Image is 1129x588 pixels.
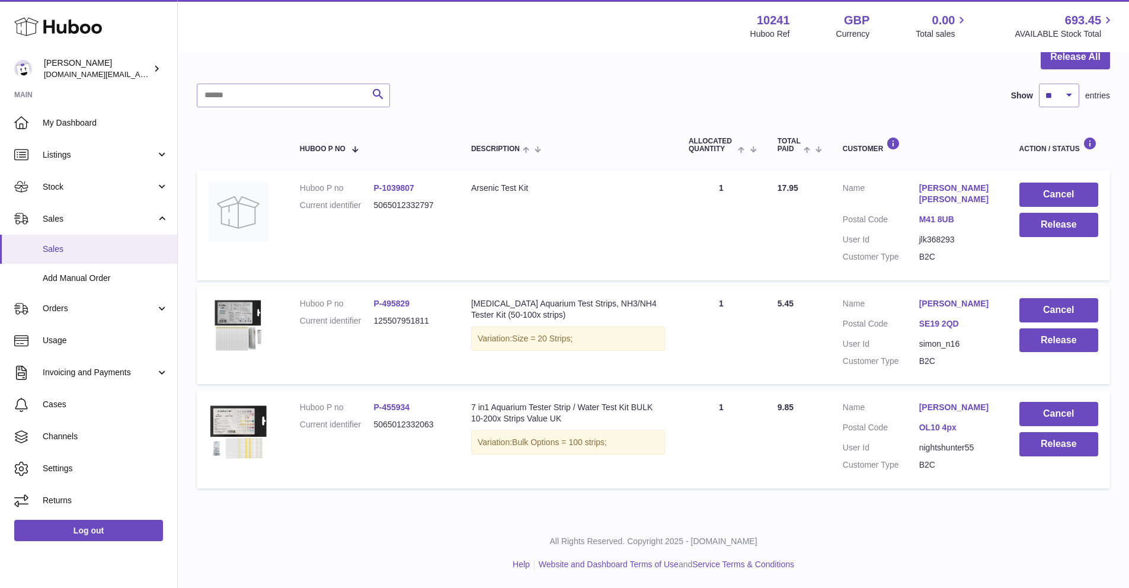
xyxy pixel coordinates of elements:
[300,419,374,430] dt: Current identifier
[843,459,919,471] dt: Customer Type
[843,214,919,228] dt: Postal Code
[1019,183,1098,207] button: Cancel
[471,430,665,455] div: Variation:
[44,57,151,80] div: [PERSON_NAME]
[1019,328,1098,353] button: Release
[1019,213,1098,237] button: Release
[843,338,919,350] dt: User Id
[1019,402,1098,426] button: Cancel
[513,560,530,569] a: Help
[916,12,968,40] a: 0.00 Total sales
[535,559,794,570] li: and
[512,334,573,343] span: Size = 20 Strips;
[843,442,919,453] dt: User Id
[209,402,268,464] img: $_57.JPG
[43,399,168,410] span: Cases
[43,117,168,129] span: My Dashboard
[373,200,447,211] dd: 5065012332797
[43,335,168,346] span: Usage
[187,536,1120,547] p: All Rights Reserved. Copyright 2025 - [DOMAIN_NAME]
[919,459,996,471] dd: B2C
[677,286,766,385] td: 1
[373,183,414,193] a: P-1039807
[471,183,665,194] div: Arsenic Test Kit
[300,200,374,211] dt: Current identifier
[1019,137,1098,153] div: Action / Status
[43,367,156,378] span: Invoicing and Payments
[844,12,869,28] strong: GBP
[539,560,679,569] a: Website and Dashboard Terms of Use
[471,327,665,351] div: Variation:
[919,318,996,330] a: SE19 2QD
[836,28,870,40] div: Currency
[919,214,996,225] a: M41 8UB
[300,145,346,153] span: Huboo P no
[1011,90,1033,101] label: Show
[43,463,168,474] span: Settings
[843,402,919,416] dt: Name
[373,402,410,412] a: P-455934
[843,137,996,153] div: Customer
[209,183,268,242] img: no-photo.jpg
[512,437,607,447] span: Bulk Options = 100 strips;
[843,251,919,263] dt: Customer Type
[692,560,794,569] a: Service Terms & Conditions
[919,442,996,453] dd: nightshunter55
[373,419,447,430] dd: 5065012332063
[778,299,794,308] span: 5.45
[919,356,996,367] dd: B2C
[43,431,168,442] span: Channels
[209,298,268,357] img: $_57.JPG
[1041,45,1110,69] button: Release All
[300,402,374,413] dt: Huboo P no
[843,356,919,367] dt: Customer Type
[932,12,955,28] span: 0.00
[750,28,790,40] div: Huboo Ref
[471,298,665,321] div: [MEDICAL_DATA] Aquarium Test Strips, NH3/NH4 Tester Kit (50-100x strips)
[1019,298,1098,322] button: Cancel
[919,183,996,205] a: [PERSON_NAME] [PERSON_NAME]
[919,422,996,433] a: OL10 4px
[44,69,236,79] span: [DOMAIN_NAME][EMAIL_ADDRESS][DOMAIN_NAME]
[778,402,794,412] span: 9.85
[471,402,665,424] div: 7 in1 Aquarium Tester Strip / Water Test Kit BULK 10-200x Strips Value UK
[373,315,447,327] dd: 125507951811
[43,495,168,506] span: Returns
[43,181,156,193] span: Stock
[677,390,766,488] td: 1
[843,318,919,333] dt: Postal Code
[471,145,520,153] span: Description
[778,138,801,153] span: Total paid
[14,520,163,541] a: Log out
[300,183,374,194] dt: Huboo P no
[916,28,968,40] span: Total sales
[373,299,410,308] a: P-495829
[677,171,766,280] td: 1
[1015,12,1115,40] a: 693.45 AVAILABLE Stock Total
[919,298,996,309] a: [PERSON_NAME]
[43,273,168,284] span: Add Manual Order
[300,298,374,309] dt: Huboo P no
[1015,28,1115,40] span: AVAILABLE Stock Total
[757,12,790,28] strong: 10241
[843,234,919,245] dt: User Id
[919,402,996,413] a: [PERSON_NAME]
[843,298,919,312] dt: Name
[919,338,996,350] dd: simon_n16
[689,138,735,153] span: ALLOCATED Quantity
[43,303,156,314] span: Orders
[43,213,156,225] span: Sales
[1065,12,1101,28] span: 693.45
[919,251,996,263] dd: B2C
[778,183,798,193] span: 17.95
[1019,432,1098,456] button: Release
[1085,90,1110,101] span: entries
[300,315,374,327] dt: Current identifier
[14,60,32,78] img: londonaquatics.online@gmail.com
[843,422,919,436] dt: Postal Code
[919,234,996,245] dd: jlk368293
[43,149,156,161] span: Listings
[843,183,919,208] dt: Name
[43,244,168,255] span: Sales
